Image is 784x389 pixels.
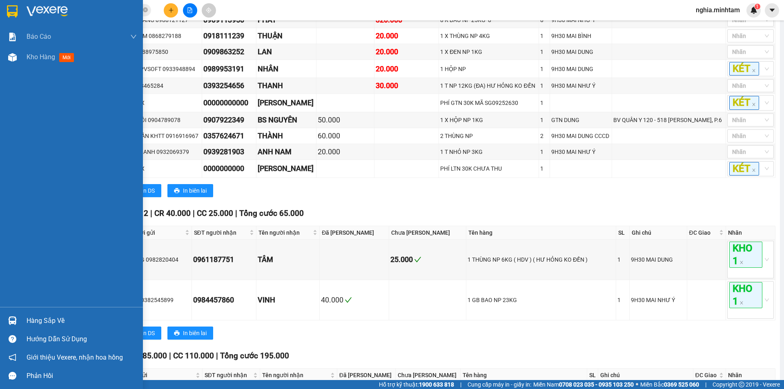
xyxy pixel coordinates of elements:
[689,228,717,237] span: ĐC Giao
[631,255,685,264] div: 9H30 MAI DUNG
[27,333,137,345] div: Hướng dẫn sử dụng
[752,69,756,73] span: close
[540,164,549,173] div: 1
[205,371,252,380] span: SĐT người nhận
[729,242,762,268] span: KHO 1
[202,144,256,160] td: 0939281903
[345,296,352,304] span: check
[25,57,103,66] span: 2 BAO NP 26KG, 38KG
[318,114,373,126] div: 50.000
[202,128,256,144] td: 0357624671
[27,352,123,362] span: Giới thiệu Vexere, nhận hoa hồng
[540,81,549,90] div: 1
[379,380,454,389] span: Hỗ trợ kỹ thuật:
[27,31,51,42] span: Báo cáo
[17,36,70,42] span: TRANG -
[131,351,167,360] span: CR 85.000
[419,381,454,388] strong: 1900 633 818
[440,147,537,156] div: 1 T NHỎ NP 3KG
[689,5,746,15] span: nghia.minhtam
[202,28,256,44] td: 0918111239
[126,184,161,197] button: printerIn DS
[551,64,610,73] div: 9H30 MAI DUNG
[396,369,461,382] th: Chưa [PERSON_NAME]
[376,30,437,42] div: 20.000
[318,146,373,158] div: 20.000
[197,209,233,218] span: CC 25.000
[258,80,315,91] div: THANH
[739,260,744,265] span: close
[126,327,161,340] button: printerIn DS
[440,164,537,173] div: PHÍ LTN 30K CHƯA THU
[203,97,255,109] div: 00000000000
[174,330,180,337] span: printer
[143,7,148,12] span: close-circle
[551,116,610,124] div: GTN DUNG
[169,351,171,360] span: |
[376,46,437,58] div: 20.000
[258,130,315,142] div: THÀNH
[203,163,255,174] div: 0000000000
[551,147,610,156] div: 9H30 MAI NHƯ Ý
[2,59,103,65] span: Tên hàng:
[258,97,315,109] div: [PERSON_NAME]
[193,294,255,306] div: 0984457860
[193,209,195,218] span: |
[202,3,216,18] button: aim
[202,78,256,94] td: 0393254656
[321,294,388,306] div: 40.000
[440,116,537,124] div: 1 X HỘP NP 1KG
[120,147,200,156] div: CTY DUY ANH 0932069379
[192,280,257,320] td: 0984457860
[29,18,94,27] strong: MĐH:
[256,112,316,128] td: BS NGUYÊN
[460,380,461,389] span: |
[38,36,70,42] span: 0974718615
[631,296,685,305] div: 9H30 MAI NHƯ Ý
[728,228,773,237] div: Nhãn
[729,62,759,76] span: KÉT
[202,44,256,60] td: 0909863252
[468,380,531,389] span: Cung cấp máy in - giấy in:
[256,280,320,320] td: VINH
[216,351,218,360] span: |
[256,28,316,44] td: THUẬN
[164,3,178,18] button: plus
[466,226,616,240] th: Tên hàng
[235,209,237,218] span: |
[540,131,549,140] div: 2
[318,130,373,142] div: 60.000
[192,240,257,280] td: 0961187751
[258,228,311,237] span: Tên người nhận
[187,7,193,13] span: file-add
[256,144,316,160] td: ANH NAM
[551,47,610,56] div: 9H30 MAI DUNG
[617,296,628,305] div: 1
[120,164,200,173] div: DUNG NX
[729,282,762,308] span: KHO 1
[320,226,389,240] th: Đã [PERSON_NAME]
[8,316,17,325] img: warehouse-icon
[120,116,200,124] div: ANH KHÔI 0904789078
[256,94,316,112] td: HẠO NX
[9,353,16,361] span: notification
[203,63,255,75] div: 0989953191
[206,7,212,13] span: aim
[120,81,200,90] div: TÂY 0328465284
[617,255,628,264] div: 1
[203,46,255,58] div: 0909863252
[756,4,759,9] span: 1
[27,53,55,61] span: Kho hàng
[258,254,318,265] div: TÂM
[262,371,329,380] span: Tên người nhận
[2,4,69,10] span: 06:46-
[258,46,315,58] div: LAN
[120,47,200,56] div: UYÊN 0788975850
[258,146,315,158] div: ANH NAM
[440,31,537,40] div: 1 X THÙNG NP 4KG
[551,81,610,90] div: 9H30 MAI NHƯ Ý
[728,371,773,380] div: Nhãn
[130,33,137,40] span: down
[2,44,36,50] span: Ngày/ giờ gửi:
[540,64,549,73] div: 1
